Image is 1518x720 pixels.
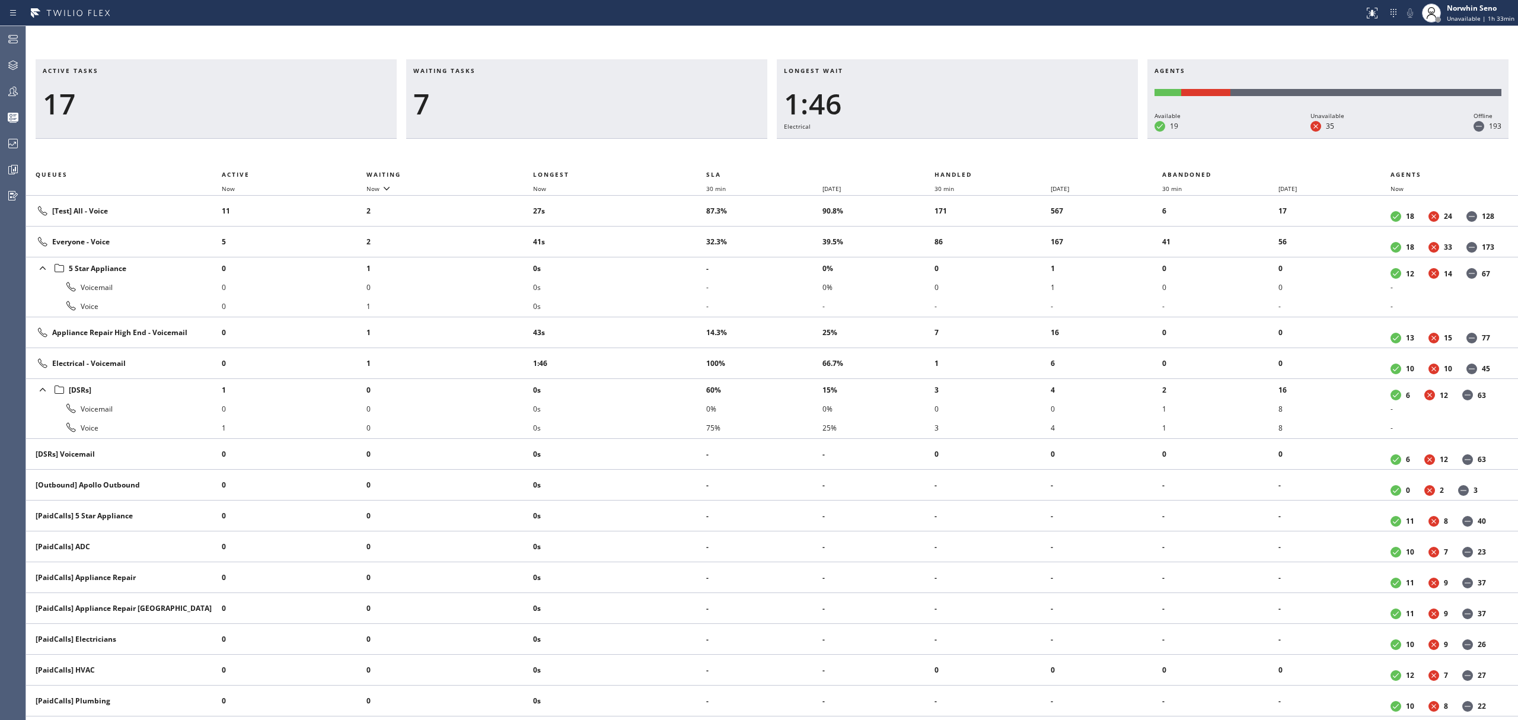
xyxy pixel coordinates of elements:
[366,476,534,495] li: 0
[1440,390,1448,400] dd: 12
[935,278,1051,297] li: 0
[1162,259,1278,278] li: 0
[36,235,212,249] div: Everyone - Voice
[1428,516,1439,527] dt: Unavailable
[1391,390,1401,400] dt: Available
[935,630,1051,649] li: -
[1278,476,1391,495] li: -
[222,630,366,649] li: 0
[366,354,534,373] li: 1
[822,568,935,587] li: -
[706,184,726,193] span: 30 min
[706,278,822,297] li: -
[1278,537,1391,556] li: -
[1462,578,1473,588] dt: Offline
[36,402,212,416] div: Voicemail
[822,232,935,251] li: 39.5%
[935,323,1051,342] li: 7
[366,630,534,649] li: 0
[1391,268,1401,279] dt: Available
[1162,568,1278,587] li: -
[935,537,1051,556] li: -
[706,476,822,495] li: -
[1428,333,1439,343] dt: Unavailable
[1051,184,1069,193] span: [DATE]
[366,506,534,525] li: 0
[1278,399,1391,418] li: 8
[1155,66,1185,75] span: Agents
[533,506,706,525] li: 0s
[222,445,366,464] li: 0
[533,630,706,649] li: 0s
[1278,354,1391,373] li: 0
[1428,268,1439,279] dt: Unavailable
[36,326,212,340] div: Appliance Repair High End - Voicemail
[1051,445,1163,464] li: 0
[1051,537,1163,556] li: -
[43,87,390,121] div: 17
[1278,297,1391,316] li: -
[1406,242,1414,252] dd: 18
[1466,268,1477,279] dt: Offline
[822,476,935,495] li: -
[822,418,935,437] li: 25%
[1406,333,1414,343] dd: 13
[366,202,534,221] li: 2
[1162,278,1278,297] li: 0
[36,572,212,582] div: [PaidCalls] Appliance Repair
[366,232,534,251] li: 2
[1391,578,1401,588] dt: Available
[36,381,212,398] div: [DSRs]
[1051,476,1163,495] li: -
[1391,297,1504,316] li: -
[1474,110,1501,121] div: Offline
[222,184,235,193] span: Now
[1162,170,1211,179] span: Abandoned
[222,380,366,399] li: 1
[533,418,706,437] li: 0s
[1462,639,1473,650] dt: Offline
[366,380,534,399] li: 0
[1051,399,1163,418] li: 0
[1391,242,1401,253] dt: Available
[1278,506,1391,525] li: -
[822,661,935,680] li: -
[533,259,706,278] li: 0s
[1051,323,1163,342] li: 16
[935,380,1051,399] li: 3
[706,630,822,649] li: -
[222,278,366,297] li: 0
[1406,454,1410,464] dd: 6
[1424,485,1435,496] dt: Unavailable
[1181,89,1230,96] div: Unavailable: 35
[822,184,841,193] span: [DATE]
[1478,609,1486,619] dd: 37
[366,599,534,618] li: 0
[1162,323,1278,342] li: 0
[1489,121,1501,131] dd: 193
[533,354,706,373] li: 1:46
[935,202,1051,221] li: 171
[1162,399,1278,418] li: 1
[533,445,706,464] li: 0s
[1051,259,1163,278] li: 1
[706,380,822,399] li: 60%
[1391,609,1401,619] dt: Available
[533,380,706,399] li: 0s
[36,634,212,644] div: [PaidCalls] Electricians
[1440,485,1444,495] dd: 2
[1482,242,1494,252] dd: 173
[1466,211,1477,222] dt: Offline
[1051,354,1163,373] li: 6
[706,202,822,221] li: 87.3%
[533,476,706,495] li: 0s
[1462,516,1473,527] dt: Offline
[1162,418,1278,437] li: 1
[1051,661,1163,680] li: 0
[533,399,706,418] li: 0s
[1482,364,1490,374] dd: 45
[1391,454,1401,465] dt: Available
[36,480,212,490] div: [Outbound] Apollo Outbound
[1406,390,1410,400] dd: 6
[1278,445,1391,464] li: 0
